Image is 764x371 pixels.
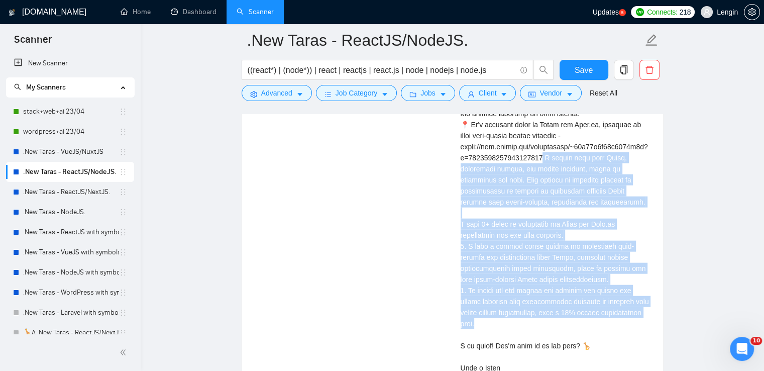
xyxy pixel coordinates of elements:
span: My Scanners [26,83,66,91]
span: Jobs [420,87,435,99]
a: .New Taras - NodeJS. [23,202,119,222]
span: Vendor [539,87,562,99]
span: Updates [593,8,619,16]
a: .New Taras - Laravel with symbols [23,303,119,323]
img: upwork-logo.png [636,8,644,16]
li: wordpress+ai 23/04 [6,122,134,142]
span: delete [640,65,659,74]
span: holder [119,289,127,297]
span: search [14,83,21,90]
a: Reset All [590,87,617,99]
span: info-circle [520,67,527,73]
button: copy [614,60,634,80]
span: 218 [679,7,690,18]
span: Job Category [336,87,377,99]
li: .New Taras - VueJS with symbols [6,242,134,262]
span: Connects: [647,7,677,18]
button: settingAdvancedcaret-down [242,85,312,101]
span: edit [645,34,658,47]
span: Client [479,87,497,99]
span: holder [119,148,127,156]
span: holder [119,329,127,337]
input: Scanner name... [247,28,643,53]
li: .New Taras - ReactJS/NextJS. [6,182,134,202]
span: setting [250,90,257,98]
span: user [703,9,710,16]
li: .New Taras - Laravel with symbols [6,303,134,323]
a: .New Taras - ReactJS/NextJS. [23,182,119,202]
span: Save [575,64,593,76]
iframe: Intercom live chat [730,337,754,361]
li: .New Taras - NodeJS with symbols [6,262,134,283]
li: .New Taras - VueJS/NuxtJS [6,142,134,162]
text: 5 [621,11,624,15]
span: caret-down [381,90,388,98]
li: 🦒A .New Taras - ReactJS/NextJS usual 23/04 [6,323,134,343]
span: holder [119,248,127,256]
a: dashboardDashboard [171,8,216,16]
span: idcard [528,90,535,98]
button: folderJobscaret-down [401,85,455,101]
span: setting [744,8,759,16]
li: .New Taras - ReactJS/NodeJS. [6,162,134,182]
span: caret-down [500,90,507,98]
span: Advanced [261,87,292,99]
a: setting [744,8,760,16]
button: userClientcaret-down [459,85,516,101]
span: holder [119,168,127,176]
a: New Scanner [14,53,126,73]
a: searchScanner [237,8,274,16]
span: holder [119,128,127,136]
a: .New Taras - NodeJS with symbols [23,262,119,283]
span: user [468,90,475,98]
span: Scanner [6,32,60,53]
button: Save [560,60,608,80]
a: 🦒A .New Taras - ReactJS/NextJS usual 23/04 [23,323,119,343]
span: 10 [750,337,762,345]
li: .New Taras - WordPress with symbols [6,283,134,303]
span: holder [119,228,127,236]
li: stack+web+ai 23/04 [6,102,134,122]
img: logo [9,5,16,21]
a: 5 [619,9,626,16]
span: caret-down [296,90,303,98]
span: bars [324,90,332,98]
li: .New Taras - NodeJS. [6,202,134,222]
button: idcardVendorcaret-down [520,85,581,101]
a: .New Taras - ReactJS/NodeJS. [23,162,119,182]
button: barsJob Categorycaret-down [316,85,397,101]
a: stack+web+ai 23/04 [23,102,119,122]
span: double-left [120,347,130,357]
span: caret-down [566,90,573,98]
li: .New Taras - ReactJS with symbols [6,222,134,242]
span: holder [119,188,127,196]
a: homeHome [121,8,151,16]
span: holder [119,309,127,317]
a: .New Taras - VueJS/NuxtJS [23,142,119,162]
a: .New Taras - WordPress with symbols [23,283,119,303]
span: holder [119,208,127,216]
a: wordpress+ai 23/04 [23,122,119,142]
span: holder [119,108,127,116]
li: New Scanner [6,53,134,73]
span: search [534,65,553,74]
span: copy [614,65,633,74]
button: delete [639,60,660,80]
a: .New Taras - VueJS with symbols [23,242,119,262]
input: Search Freelance Jobs... [248,64,516,76]
span: holder [119,268,127,276]
span: My Scanners [14,83,66,91]
span: folder [409,90,416,98]
button: setting [744,4,760,20]
a: .New Taras - ReactJS with symbols [23,222,119,242]
button: search [533,60,554,80]
span: caret-down [440,90,447,98]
